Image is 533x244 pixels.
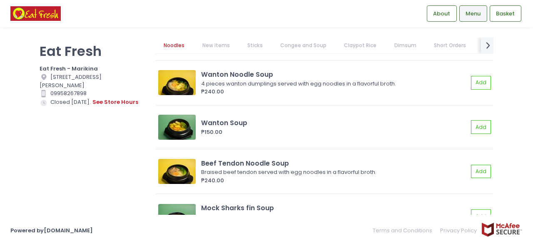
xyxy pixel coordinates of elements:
span: About [433,10,450,18]
button: see store hours [92,98,139,107]
img: Mock Sharks fin Soup [158,204,196,229]
a: Short Orders [426,38,474,53]
p: Eat Fresh [40,43,145,59]
div: 4 pieces wanton dumplings served with egg noodles in a flavorful broth. [201,80,466,88]
a: Sticks [239,38,271,53]
div: ₱240.00 [201,88,468,96]
div: Braised beef tendon served with egg noodles in a flavorful broth. [201,168,466,176]
button: Add [471,209,491,223]
a: Terms and Conditions [373,222,436,239]
div: ₱150.00 [201,128,468,136]
img: Wanton Soup [158,115,196,140]
div: ₱240.00 [201,176,468,185]
div: 09958267898 [40,89,145,98]
div: [STREET_ADDRESS][PERSON_NAME] [40,73,145,90]
button: Add [471,120,491,134]
img: mcafee-secure [481,222,523,237]
a: Claypot Rice [336,38,385,53]
div: Chicken, mushroom, and rice noodles in a flavorful broth. [201,213,466,221]
button: Add [471,165,491,179]
b: Eat Fresh - Marikina [40,65,98,73]
a: New Items [194,38,238,53]
a: Powered by[DOMAIN_NAME] [10,226,93,234]
a: Dimsum [386,38,424,53]
img: Wanton Noodle Soup [158,70,196,95]
div: Wanton Noodle Soup [201,70,468,79]
div: Mock Sharks fin Soup [201,203,468,213]
div: Wanton Soup [201,118,468,128]
div: Closed [DATE]. [40,98,145,107]
div: Beef Tendon Noodle Soup [201,158,468,168]
a: Menu [459,5,487,21]
button: Add [471,76,491,90]
img: logo [10,6,61,21]
span: Menu [466,10,481,18]
a: Congee and Soup [272,38,335,53]
a: Rice [476,38,502,53]
a: Noodles [156,38,193,53]
span: Basket [496,10,515,18]
img: Beef Tendon Noodle Soup [158,159,196,184]
a: About [427,5,457,21]
a: Privacy Policy [436,222,481,239]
